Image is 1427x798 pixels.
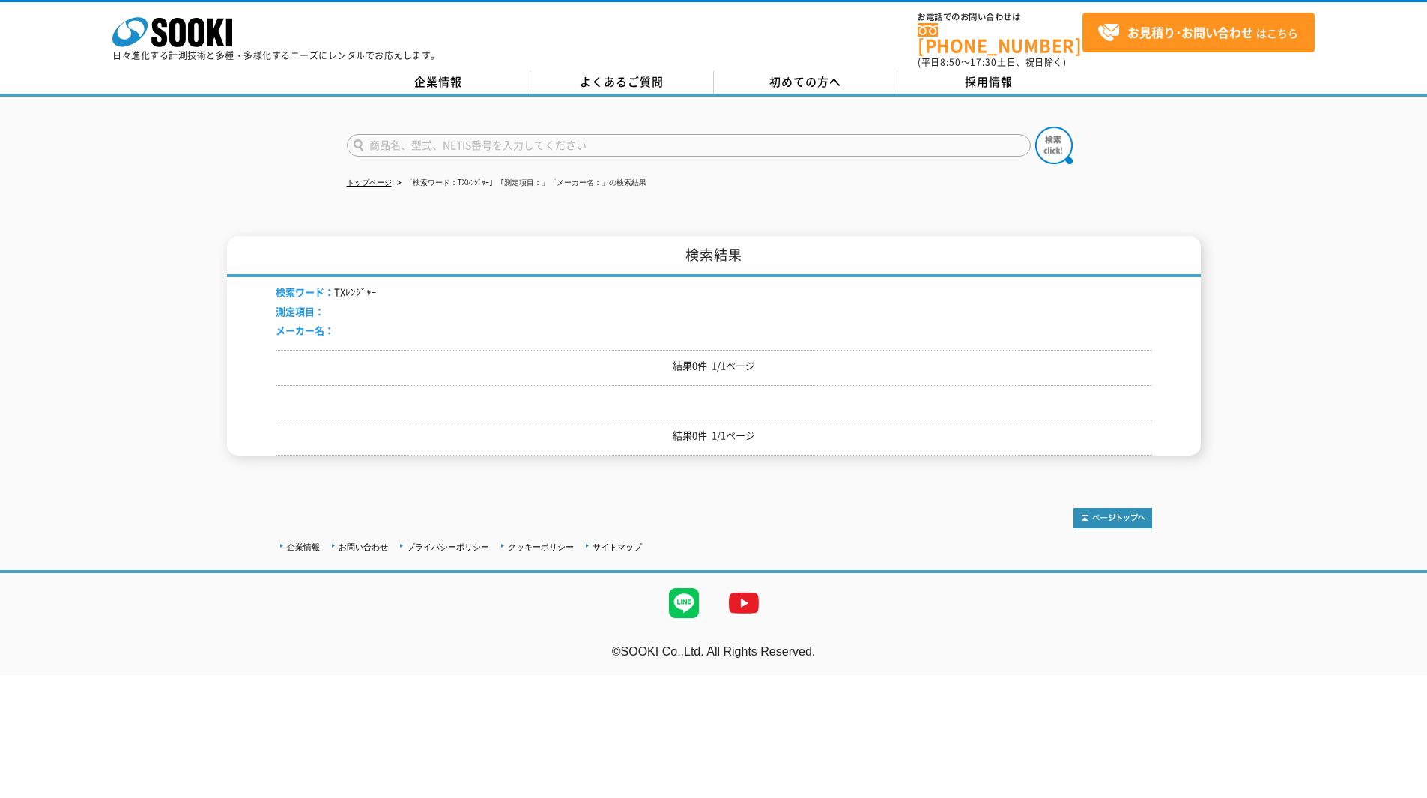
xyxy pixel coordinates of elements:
img: トップページへ [1073,508,1152,528]
strong: お見積り･お問い合わせ [1127,23,1253,41]
span: 初めての方へ [769,73,841,90]
a: [PHONE_NUMBER] [918,23,1082,54]
span: メーカー名： [276,323,334,337]
li: 「検索ワード：TXﾚﾝｼﾞｬｰ」「測定項目：」「メーカー名：」の検索結果 [394,175,647,191]
li: TXﾚﾝｼﾞｬｰ [276,285,377,300]
span: お電話でのお問い合わせは [918,13,1082,22]
span: 8:50 [940,55,961,69]
span: 測定項目： [276,304,324,318]
span: はこちら [1097,22,1298,44]
a: お見積り･お問い合わせはこちら [1082,13,1315,52]
a: 初めての方へ [714,71,897,94]
span: 17:30 [970,55,997,69]
a: テストMail [1369,660,1427,673]
a: サイトマップ [593,542,642,551]
p: 結果0件 1/1ページ [276,358,1152,374]
p: 日々進化する計測技術と多種・多様化するニーズにレンタルでお応えします。 [112,51,440,60]
img: YouTube [714,573,774,633]
h1: 検索結果 [227,236,1201,277]
img: btn_search.png [1035,127,1073,164]
a: お問い合わせ [339,542,388,551]
a: 企業情報 [347,71,530,94]
a: プライバシーポリシー [407,542,489,551]
a: よくあるご質問 [530,71,714,94]
input: 商品名、型式、NETIS番号を入力してください [347,134,1031,157]
a: クッキーポリシー [508,542,574,551]
a: 採用情報 [897,71,1081,94]
a: トップページ [347,178,392,187]
span: 検索ワード： [276,285,334,299]
span: (平日 ～ 土日、祝日除く) [918,55,1066,69]
a: 企業情報 [287,542,320,551]
img: LINE [654,573,714,633]
p: 結果0件 1/1ページ [276,428,1152,444]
